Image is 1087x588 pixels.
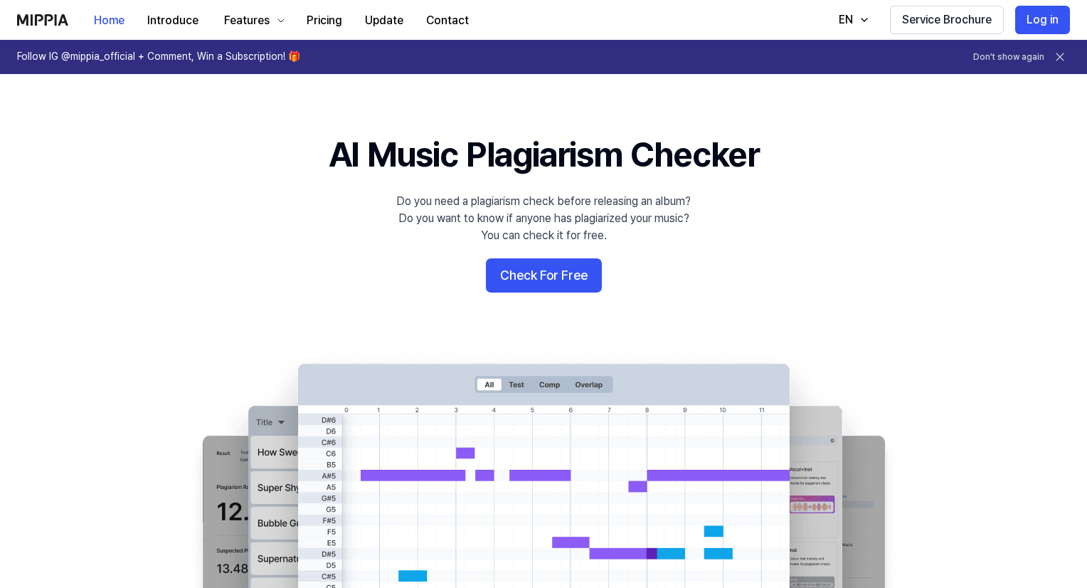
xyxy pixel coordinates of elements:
button: Introduce [136,6,210,35]
button: Update [354,6,415,35]
button: Pricing [295,6,354,35]
div: EN [836,11,856,28]
button: Service Brochure [890,6,1004,34]
h1: Follow IG @mippia_official + Comment, Win a Subscription! 🎁 [17,50,300,64]
div: Do you need a plagiarism check before releasing an album? Do you want to know if anyone has plagi... [396,193,691,244]
button: Contact [415,6,480,35]
a: Home [83,1,136,40]
div: Features [221,12,272,29]
button: Check For Free [486,258,602,293]
button: EN [824,6,879,34]
button: Home [83,6,136,35]
button: Features [210,6,295,35]
button: Log in [1015,6,1070,34]
img: logo [17,14,68,26]
button: Don't show again [973,51,1044,63]
a: Update [354,1,415,40]
h1: AI Music Plagiarism Checker [329,131,759,179]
